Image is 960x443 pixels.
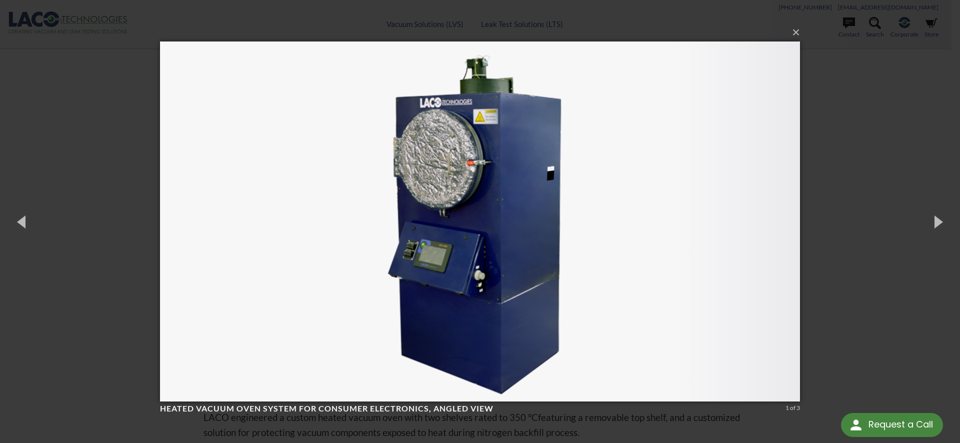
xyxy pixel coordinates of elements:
button: × [163,21,803,43]
div: Request a Call [841,413,943,437]
div: Request a Call [868,413,933,436]
h4: Heated Vacuum Oven System for Consumer Electronics, angled view [160,403,782,414]
div: 1 of 3 [785,403,800,412]
img: round button [848,417,864,433]
img: Heated Vacuum Oven System for Consumer Electronics, angled view [160,21,800,421]
button: Next (Right arrow key) [915,194,960,249]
